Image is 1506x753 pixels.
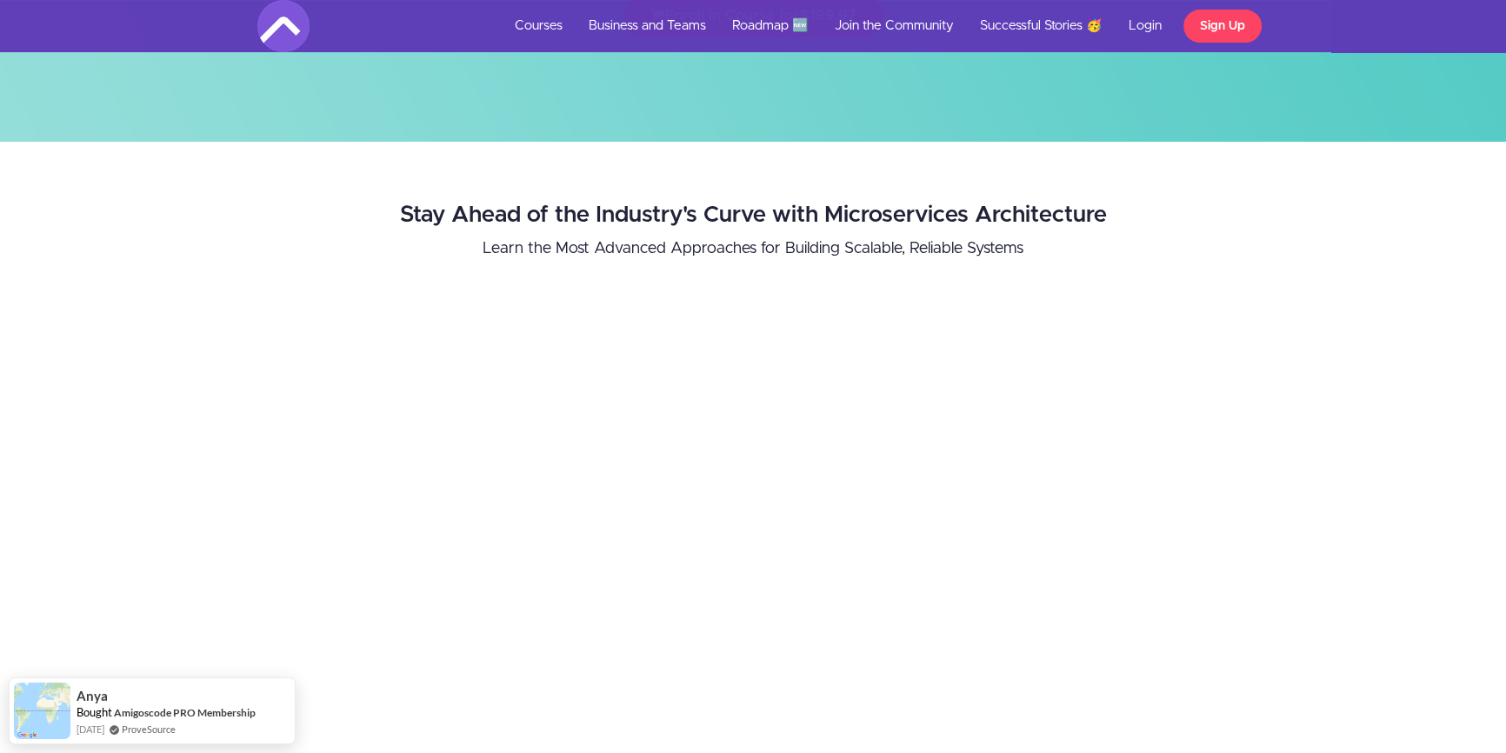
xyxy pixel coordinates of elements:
[77,705,112,719] span: Bought
[114,706,256,719] a: Amigoscode PRO Membership
[256,203,1251,228] h2: Stay Ahead of the Industry's Curve with Microservices Architecture
[122,722,176,736] a: ProveSource
[77,722,104,736] span: [DATE]
[1183,10,1262,43] a: Sign Up
[14,683,70,739] img: provesource social proof notification image
[256,237,1251,261] p: Learn the Most Advanced Approaches for Building Scalable, Reliable Systems
[77,689,108,703] span: Anya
